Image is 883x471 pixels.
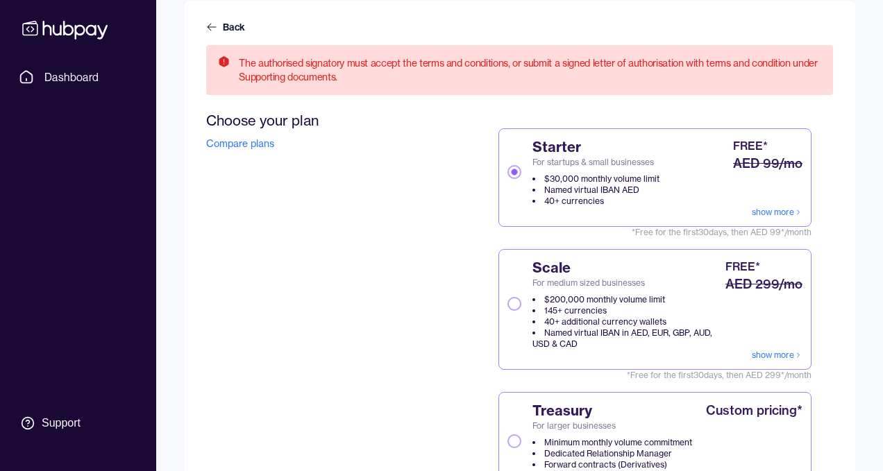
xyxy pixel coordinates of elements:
li: 40+ additional currency wallets [532,316,723,327]
a: Back [206,20,248,34]
li: Forward contracts (Derivatives) [532,459,692,470]
span: Treasury [532,401,692,420]
span: For larger businesses [532,420,692,431]
button: TreasuryFor larger businessesMinimum monthly volume commitmentDedicated Relationship ManagerForwa... [507,434,521,448]
span: Scale [532,258,723,277]
span: Starter [532,137,659,157]
a: Compare plans [206,137,274,150]
li: Minimum monthly volume commitment [532,437,692,448]
li: 40+ currencies [532,196,659,207]
div: Support [42,416,81,431]
button: ScaleFor medium sized businesses$200,000 monthly volume limit145+ currencies40+ additional curren... [507,297,521,311]
div: AED 299/mo [725,275,802,294]
span: For medium sized businesses [532,277,723,289]
li: Named virtual IBAN in AED, EUR, GBP, AUD, USD & CAD [532,327,723,350]
a: show more [752,207,802,218]
li: Named virtual IBAN AED [532,185,659,196]
div: Custom pricing* [706,401,802,420]
a: show more [752,350,802,361]
div: FREE* [725,258,760,275]
a: Dashboard [14,65,142,89]
h2: Choose your plan [206,112,415,129]
li: $200,000 monthly volume limit [532,294,723,305]
span: Dashboard [44,69,99,85]
div: FREE* [733,137,768,154]
button: StarterFor startups & small businesses$30,000 monthly volume limitNamed virtual IBAN AED40+ curre... [507,165,521,179]
span: *Free for the first 30 days, then AED 299*/month [498,370,811,381]
div: AED 99/mo [733,154,802,173]
a: Support [14,409,142,438]
h5: The authorised signatory must accept the terms and conditions, or submit a signed letter of autho... [239,56,822,84]
span: For startups & small businesses [532,157,659,168]
li: Dedicated Relationship Manager [532,448,692,459]
li: 145+ currencies [532,305,723,316]
span: *Free for the first 30 days, then AED 99*/month [498,227,811,238]
li: $30,000 monthly volume limit [532,173,659,185]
